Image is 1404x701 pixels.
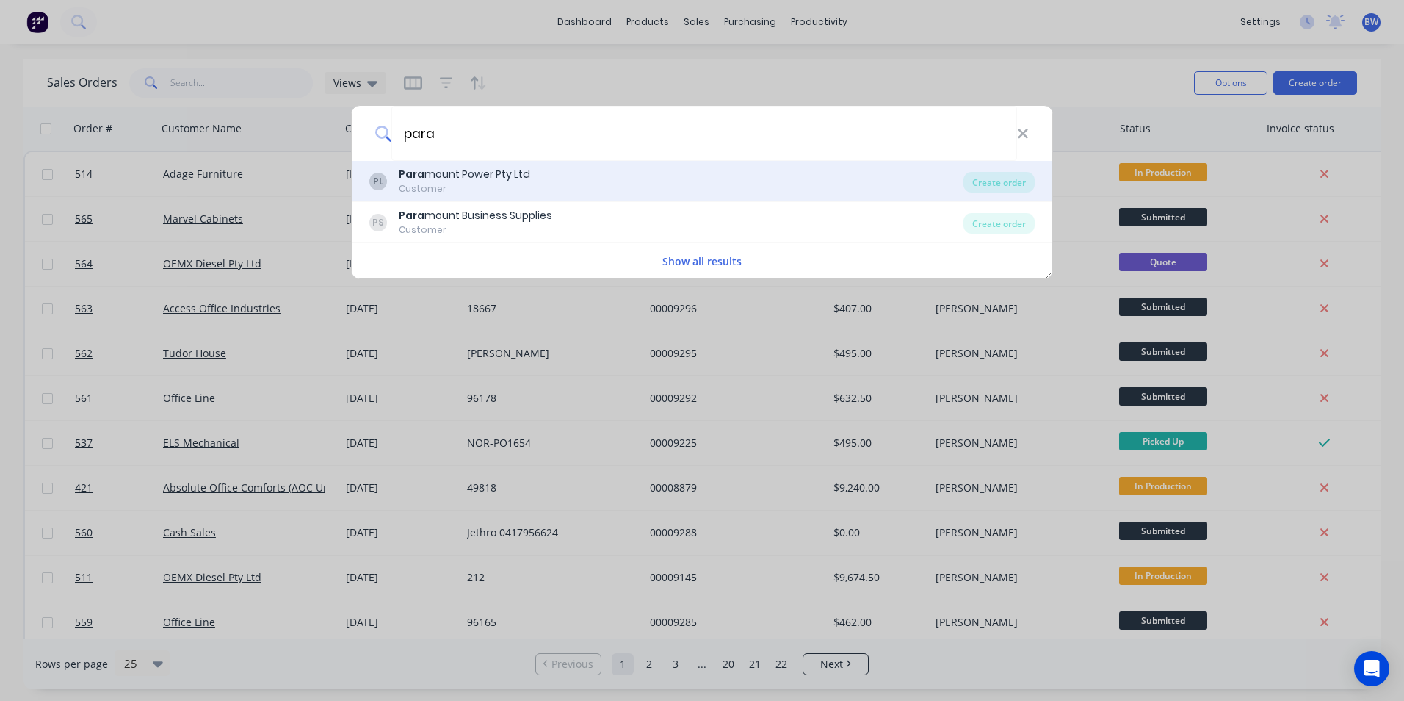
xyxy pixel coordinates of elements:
div: mount Business Supplies [399,208,552,223]
div: Open Intercom Messenger [1354,651,1389,686]
div: PS [369,214,387,231]
div: Create order [963,213,1035,234]
div: Customer [399,223,552,237]
input: Enter a customer name to create a new order... [391,106,1017,161]
div: mount Power Pty Ltd [399,167,530,182]
div: PL [369,173,387,190]
button: Show all results [658,253,746,270]
b: Para [399,167,424,181]
div: Create order [963,172,1035,193]
div: Customer [399,182,530,195]
b: Para [399,208,424,223]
